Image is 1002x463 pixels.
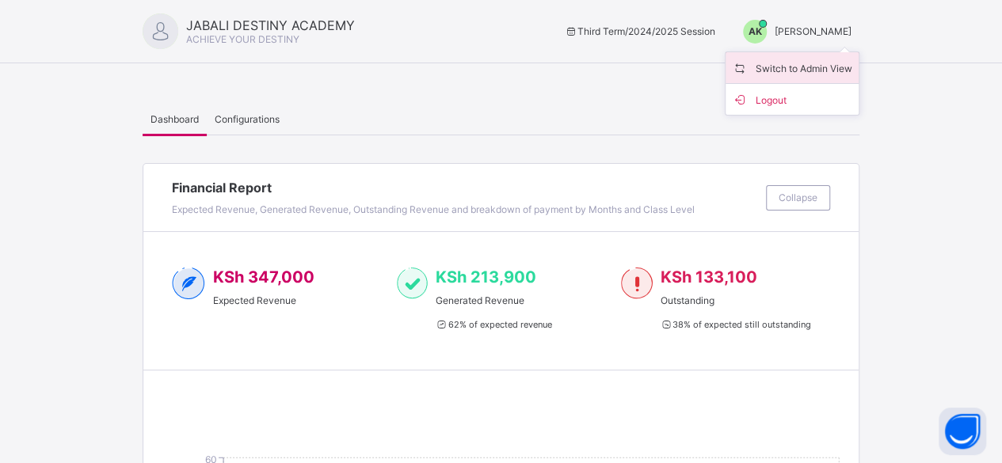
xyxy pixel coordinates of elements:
[564,25,715,37] span: session/term information
[172,180,758,195] span: Financial Report
[726,52,859,84] li: dropdown-list-item-name-0
[732,90,852,108] span: Logout
[661,319,811,330] span: 38 % of expected still outstanding
[397,268,428,299] img: paid-1.3eb1404cbcb1d3b736510a26bbfa3ccb.svg
[436,319,551,330] span: 62 % of expected revenue
[213,268,314,287] span: KSh 347,000
[186,17,355,33] span: JABALI DESTINY ACADEMY
[172,268,205,299] img: expected-2.4343d3e9d0c965b919479240f3db56ac.svg
[213,294,314,306] span: Expected Revenue
[215,113,280,125] span: Configurations
[150,113,199,125] span: Dashboard
[749,25,762,37] span: AK
[661,268,757,287] span: KSh 133,100
[775,25,852,37] span: [PERSON_NAME]
[661,294,811,306] span: Outstanding
[779,192,817,203] span: Collapse
[732,59,852,77] span: Switch to Admin View
[939,408,986,455] button: Open asap
[621,268,652,299] img: outstanding-1.146d663e52f09953f639664a84e30106.svg
[172,203,695,215] span: Expected Revenue, Generated Revenue, Outstanding Revenue and breakdown of payment by Months and C...
[436,294,551,306] span: Generated Revenue
[436,268,536,287] span: KSh 213,900
[186,33,299,45] span: ACHIEVE YOUR DESTINY
[726,84,859,115] li: dropdown-list-item-buttom-1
